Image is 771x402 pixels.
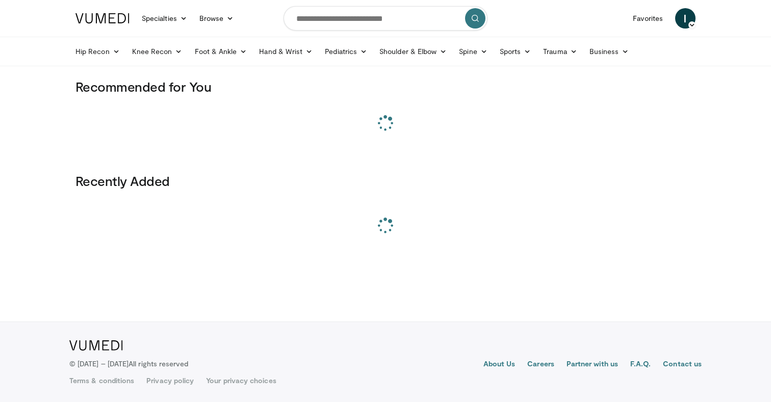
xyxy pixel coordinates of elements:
[146,376,194,386] a: Privacy policy
[75,173,696,189] h3: Recently Added
[319,41,373,62] a: Pediatrics
[630,359,651,371] a: F.A.Q.
[128,359,188,368] span: All rights reserved
[627,8,669,29] a: Favorites
[284,6,487,31] input: Search topics, interventions
[189,41,253,62] a: Foot & Ankle
[537,41,583,62] a: Trauma
[483,359,516,371] a: About Us
[663,359,702,371] a: Contact us
[69,359,189,369] p: © [DATE] – [DATE]
[494,41,537,62] a: Sports
[567,359,618,371] a: Partner with us
[69,340,123,351] img: VuMedi Logo
[675,8,696,29] a: I
[453,41,493,62] a: Spine
[206,376,276,386] a: Your privacy choices
[193,8,240,29] a: Browse
[75,78,696,95] h3: Recommended for You
[126,41,189,62] a: Knee Recon
[373,41,453,62] a: Shoulder & Elbow
[253,41,319,62] a: Hand & Wrist
[583,41,635,62] a: Business
[75,13,130,23] img: VuMedi Logo
[69,41,126,62] a: Hip Recon
[69,376,134,386] a: Terms & conditions
[136,8,193,29] a: Specialties
[527,359,554,371] a: Careers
